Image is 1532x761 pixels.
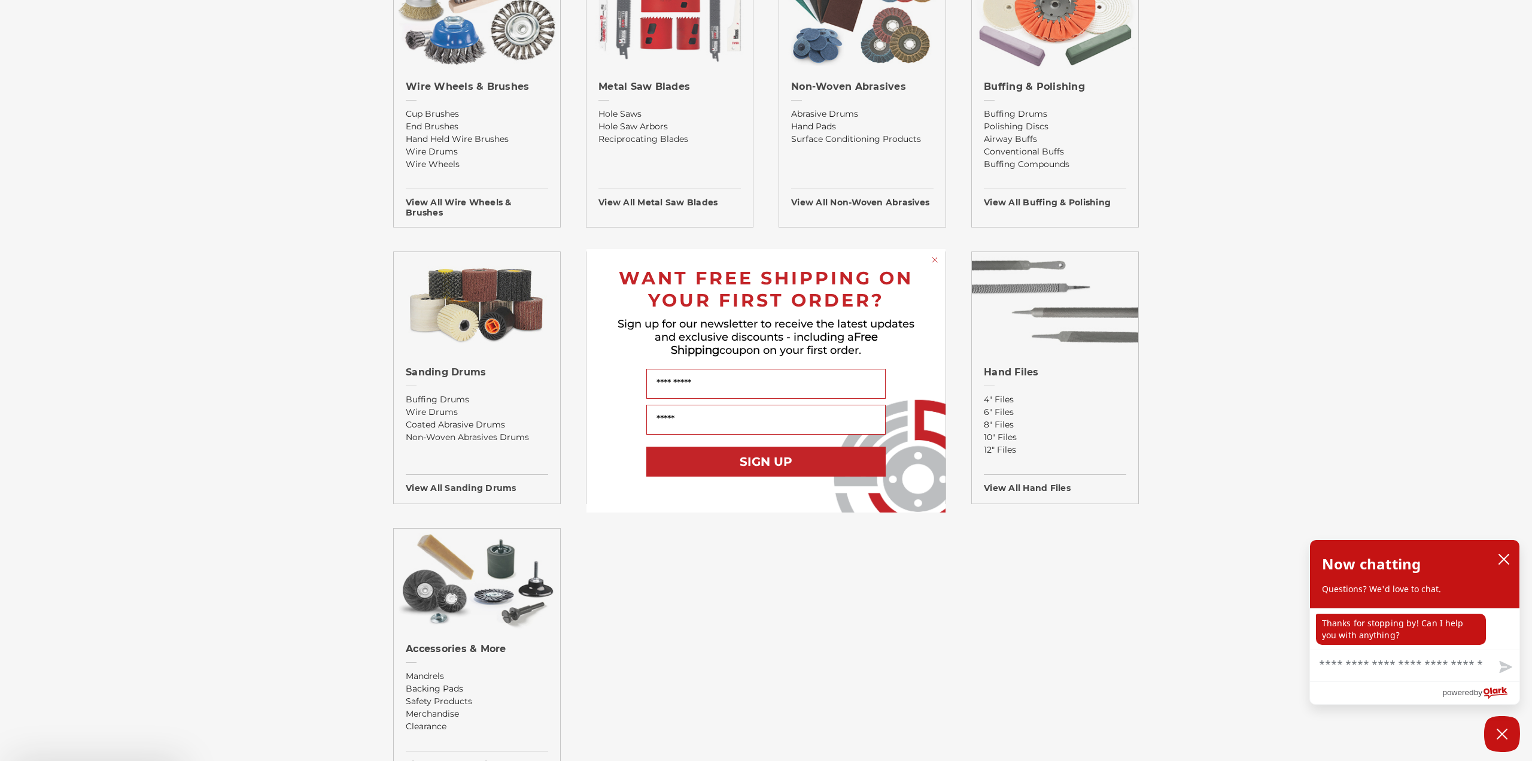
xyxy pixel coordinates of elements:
[1316,614,1486,645] p: Thanks for stopping by! Can I help you with anything?
[619,267,913,311] span: WANT FREE SHIPPING ON YOUR FIRST ORDER?
[1484,716,1520,752] button: Close Chatbox
[1442,685,1473,700] span: powered
[618,317,914,357] span: Sign up for our newsletter to receive the latest updates and exclusive discounts - including a co...
[1309,539,1520,705] div: olark chatbox
[1442,682,1519,704] a: Powered by Olark
[1474,685,1482,700] span: by
[671,331,878,357] span: Free Shipping
[1490,654,1519,681] button: Send message
[1322,552,1421,576] h2: Now chatting
[1322,583,1507,595] p: Questions? We'd love to chat.
[929,254,941,266] button: Close dialog
[1310,608,1519,650] div: chat
[1494,550,1513,568] button: close chatbox
[646,447,886,477] button: SIGN UP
